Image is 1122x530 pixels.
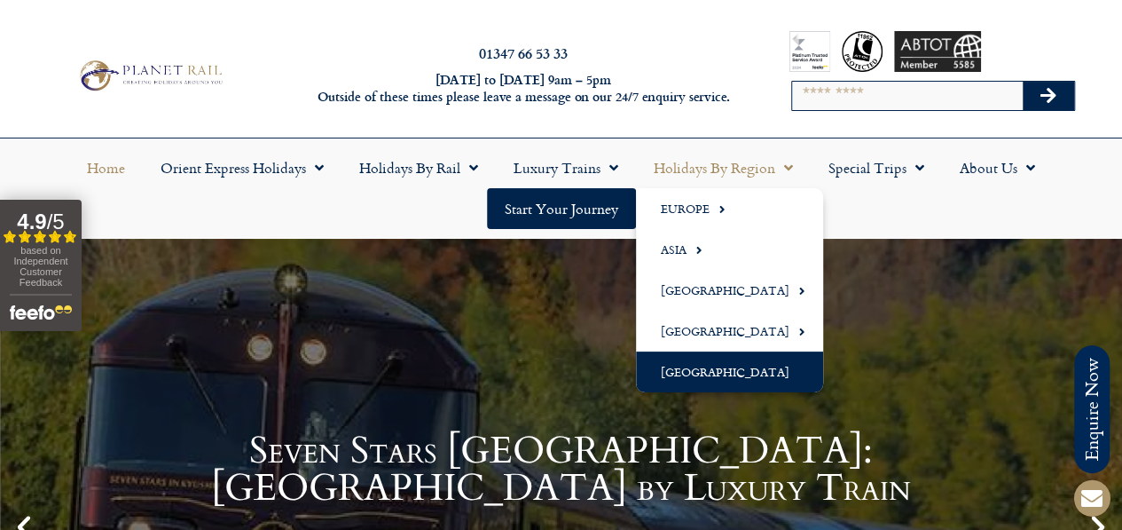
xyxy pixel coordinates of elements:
a: Asia [636,229,823,270]
a: Luxury Trains [496,147,636,188]
a: Start your Journey [487,188,636,229]
a: Holidays by Rail [341,147,496,188]
a: Special Trips [811,147,942,188]
a: Home [69,147,143,188]
h1: Seven Stars [GEOGRAPHIC_DATA]: [GEOGRAPHIC_DATA] by Luxury Train [44,432,1078,507]
button: Search [1023,82,1074,110]
a: [GEOGRAPHIC_DATA] [636,270,823,311]
a: Orient Express Holidays [143,147,341,188]
a: Holidays by Region [636,147,811,188]
a: Europe [636,188,823,229]
a: [GEOGRAPHIC_DATA] [636,352,823,392]
a: [GEOGRAPHIC_DATA] [636,311,823,352]
a: About Us [942,147,1053,188]
img: Planet Rail Train Holidays Logo [74,57,226,94]
a: 01347 66 53 33 [479,43,568,63]
nav: Menu [9,147,1113,229]
h6: [DATE] to [DATE] 9am – 5pm Outside of these times please leave a message on our 24/7 enquiry serv... [303,72,743,105]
